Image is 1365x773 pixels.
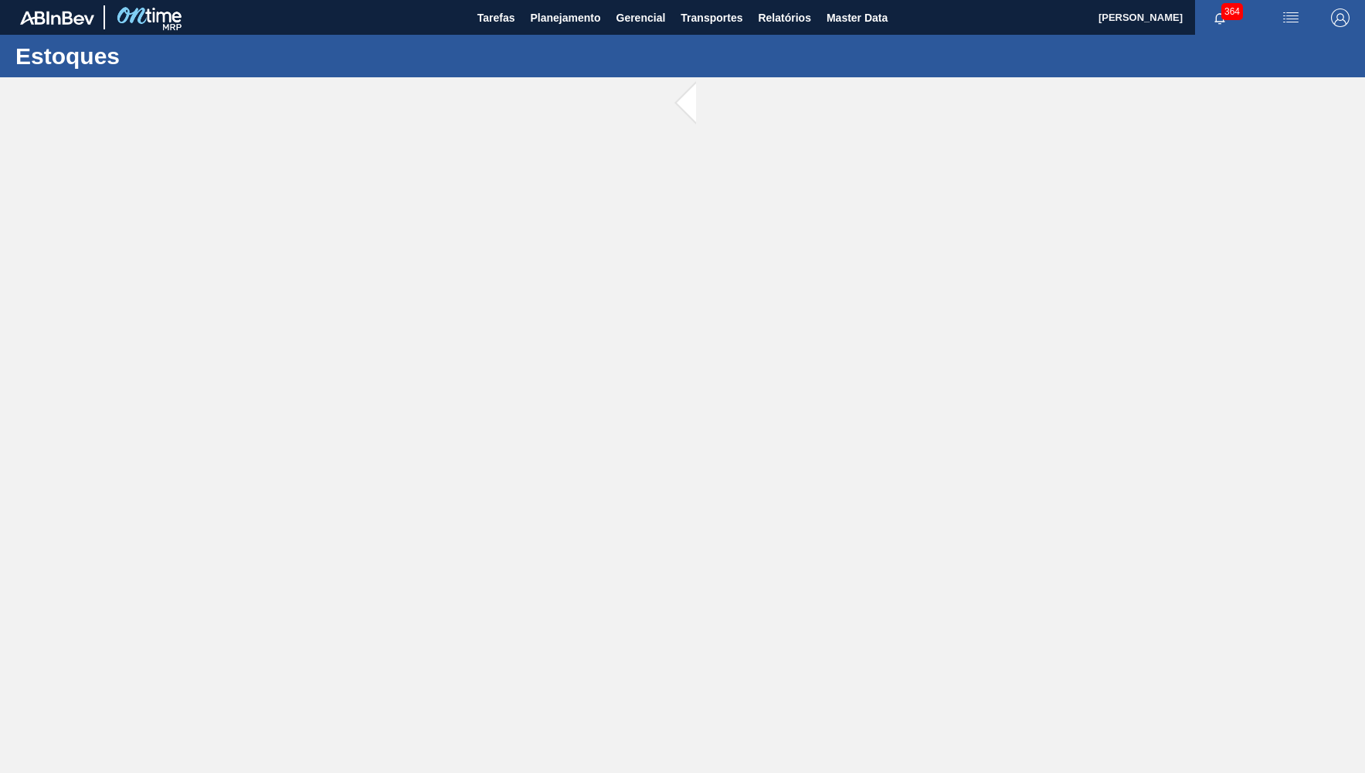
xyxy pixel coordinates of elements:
[758,9,810,27] span: Relatórios
[530,9,600,27] span: Planejamento
[1331,9,1350,27] img: Logout
[827,9,888,27] span: Master Data
[1221,3,1243,20] span: 364
[616,9,666,27] span: Gerencial
[1282,9,1300,27] img: userActions
[1195,7,1244,29] button: Notificações
[681,9,742,27] span: Transportes
[477,9,515,27] span: Tarefas
[15,47,290,65] h1: Estoques
[20,11,94,25] img: TNhmsLtSVTkK8tSr43FrP2fwEKptu5GPRR3wAAAABJRU5ErkJggg==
